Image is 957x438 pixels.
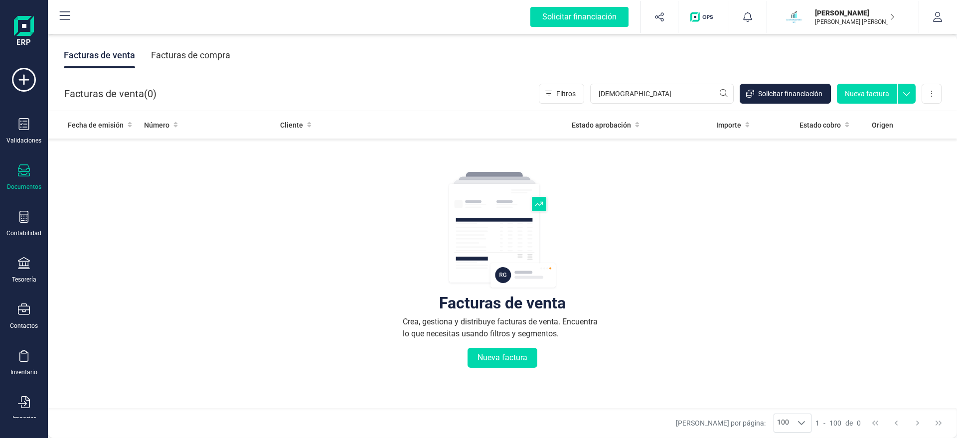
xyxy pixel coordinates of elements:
[12,415,36,423] div: Importar
[872,120,893,130] span: Origen
[690,12,717,22] img: Logo de OPS
[887,414,906,433] button: Previous Page
[929,414,948,433] button: Last Page
[468,348,537,368] button: Nueva factura
[6,137,41,145] div: Validaciones
[151,42,230,68] div: Facturas de compra
[439,298,566,308] div: Facturas de venta
[148,87,153,101] span: 0
[815,418,861,428] div: -
[779,1,907,33] button: MA[PERSON_NAME][PERSON_NAME] [PERSON_NAME]
[815,8,895,18] p: [PERSON_NAME]
[815,418,819,428] span: 1
[280,120,303,130] span: Cliente
[572,120,631,130] span: Estado aprobación
[590,84,734,104] input: Buscar...
[530,7,629,27] div: Solicitar financiación
[758,89,822,99] span: Solicitar financiación
[716,120,741,130] span: Importe
[783,6,805,28] img: MA
[908,414,927,433] button: Next Page
[829,418,841,428] span: 100
[518,1,640,33] button: Solicitar financiación
[866,414,885,433] button: First Page
[684,1,723,33] button: Logo de OPS
[68,120,124,130] span: Fecha de emisión
[448,170,557,290] img: img-empty-table.svg
[799,120,841,130] span: Estado cobro
[857,418,861,428] span: 0
[12,276,36,284] div: Tesorería
[7,183,41,191] div: Documentos
[403,316,602,340] div: Crea, gestiona y distribuye facturas de venta. Encuentra lo que necesitas usando filtros y segmen...
[676,414,811,433] div: [PERSON_NAME] por página:
[10,322,38,330] div: Contactos
[64,42,135,68] div: Facturas de venta
[64,84,157,104] div: Facturas de venta ( )
[6,229,41,237] div: Contabilidad
[556,89,576,99] span: Filtros
[144,120,169,130] span: Número
[837,84,897,104] button: Nueva factura
[10,368,37,376] div: Inventario
[774,414,792,432] span: 100
[539,84,584,104] button: Filtros
[845,418,853,428] span: de
[740,84,831,104] button: Solicitar financiación
[14,16,34,48] img: Logo Finanedi
[815,18,895,26] p: [PERSON_NAME] [PERSON_NAME]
